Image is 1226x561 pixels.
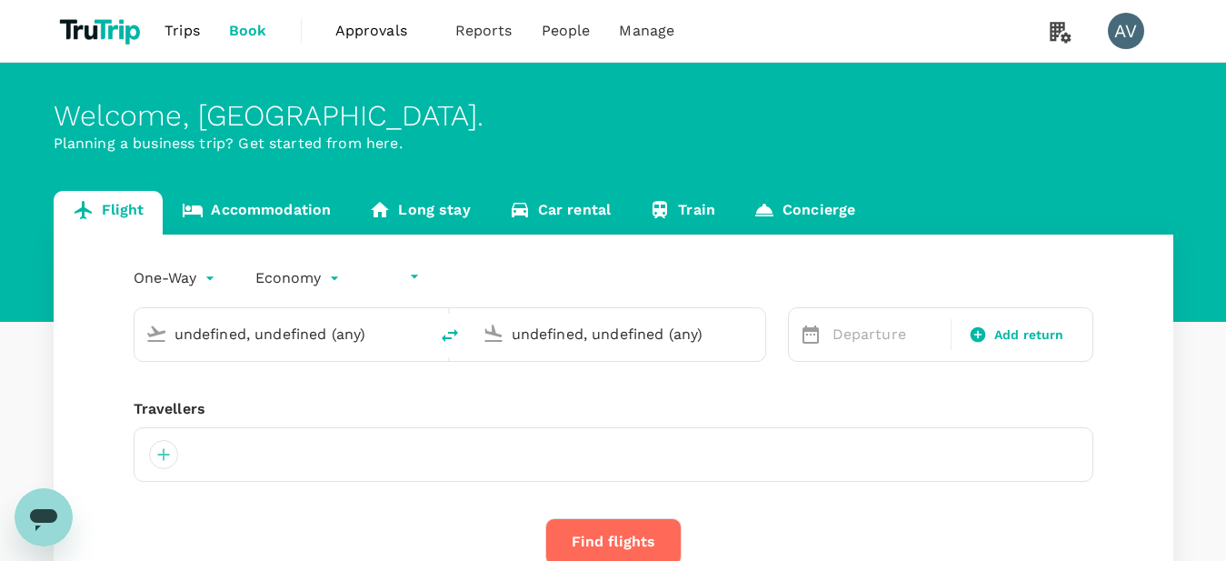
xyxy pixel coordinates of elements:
a: Flight [54,191,164,235]
a: Car rental [490,191,631,235]
a: Train [630,191,734,235]
img: TruTrip logo [54,11,151,51]
span: Manage [619,20,674,42]
span: Add return [994,326,1064,345]
input: Depart from [174,320,390,348]
button: Open [415,332,419,336]
iframe: Button to launch messaging window [15,488,73,546]
div: Economy [255,264,344,293]
input: Going to [512,320,727,348]
div: AV [1108,13,1144,49]
a: Accommodation [163,191,350,235]
a: Concierge [734,191,874,235]
button: delete [428,314,472,357]
span: Book [229,20,267,42]
div: One-Way [134,264,219,293]
div: Travellers [134,398,1093,420]
span: People [542,20,591,42]
a: Long stay [350,191,489,235]
button: Open [753,332,756,336]
p: Planning a business trip? Get started from here. [54,133,1173,155]
span: Trips [164,20,200,42]
div: Welcome , [GEOGRAPHIC_DATA] . [54,99,1173,133]
p: Departure [832,324,941,346]
span: Reports [455,20,513,42]
span: Approvals [335,20,426,42]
